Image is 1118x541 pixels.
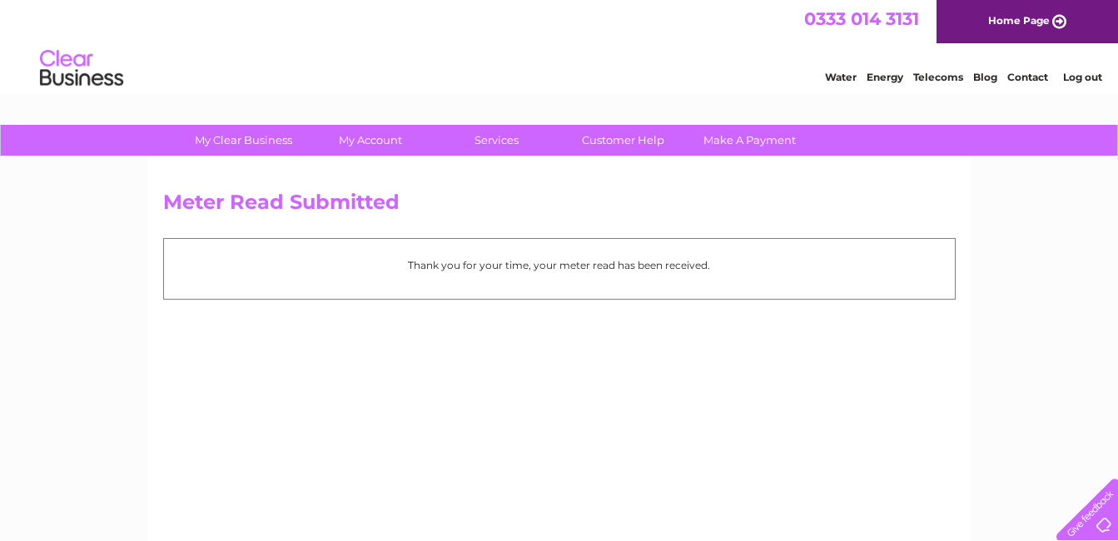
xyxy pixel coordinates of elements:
[301,125,439,156] a: My Account
[681,125,818,156] a: Make A Payment
[1007,71,1048,83] a: Contact
[39,43,124,94] img: logo.png
[175,125,312,156] a: My Clear Business
[554,125,692,156] a: Customer Help
[172,257,947,273] p: Thank you for your time, your meter read has been received.
[913,71,963,83] a: Telecoms
[1063,71,1102,83] a: Log out
[163,191,956,222] h2: Meter Read Submitted
[867,71,903,83] a: Energy
[973,71,997,83] a: Blog
[428,125,565,156] a: Services
[825,71,857,83] a: Water
[166,9,953,81] div: Clear Business is a trading name of Verastar Limited (registered in [GEOGRAPHIC_DATA] No. 3667643...
[804,8,919,29] a: 0333 014 3131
